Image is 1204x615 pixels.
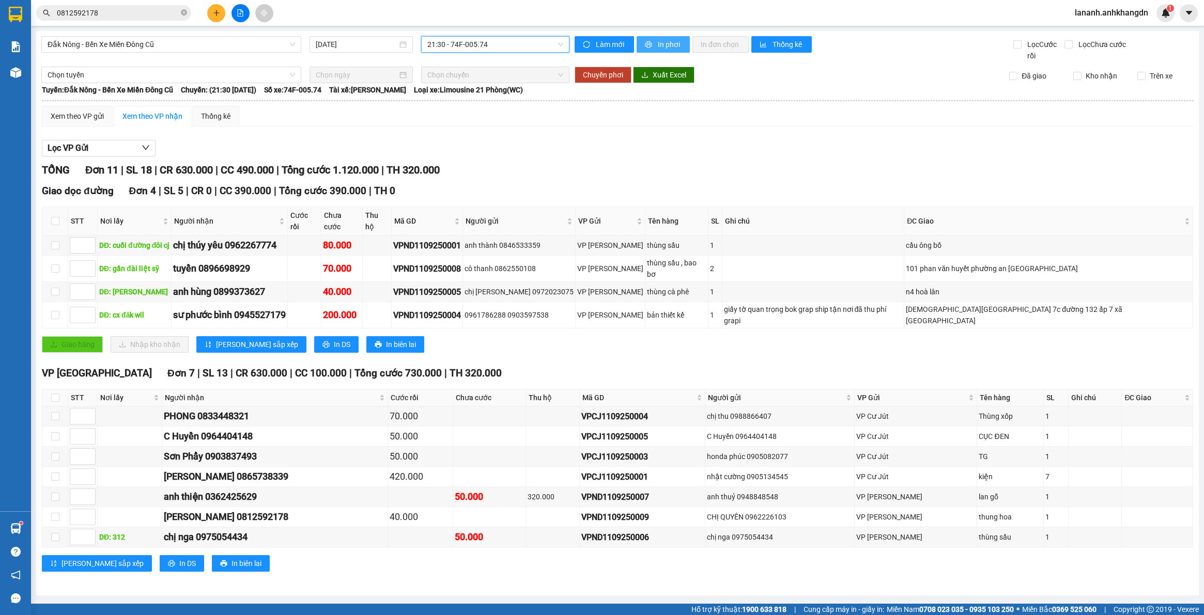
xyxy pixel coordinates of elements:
[42,367,152,379] span: VP [GEOGRAPHIC_DATA]
[1045,531,1067,543] div: 1
[1045,511,1067,523] div: 1
[855,527,978,547] td: VP Nam Dong
[68,207,98,235] th: STT
[321,207,363,235] th: Chưa cước
[465,263,574,274] div: cô thanh 0862550108
[99,309,169,321] div: DĐ: cx đăk wil
[392,235,463,256] td: VPND1109250001
[164,469,386,484] div: [PERSON_NAME] 0865738339
[906,240,1191,251] div: cầu ông bố
[581,470,703,483] div: VPCJ1109250001
[215,164,218,176] span: |
[1045,491,1067,502] div: 1
[724,304,903,326] div: giấy tờ quan trọng bok grap ship tận nơi đã thu phí grapi
[692,36,749,53] button: In đơn chọn
[773,39,804,50] span: Thống kê
[1168,5,1172,12] span: 1
[323,285,361,299] div: 40.000
[466,215,565,227] span: Người gửi
[11,570,21,580] span: notification
[181,9,187,15] span: close-circle
[20,522,23,525] sup: 1
[111,336,189,353] button: downloadNhập kho nhận
[455,530,524,544] div: 50.000
[165,392,377,403] span: Người nhận
[1045,431,1067,442] div: 1
[316,39,397,50] input: 11/09/2025
[576,256,645,282] td: VP Nam Dong
[979,471,1042,482] div: kiện
[160,164,213,176] span: CR 630.000
[264,84,321,96] span: Số xe: 74F-005.74
[1124,392,1182,403] span: ĐC Giao
[164,530,386,544] div: chị nga 0975054434
[856,531,976,543] div: VP [PERSON_NAME]
[388,389,454,406] th: Cước rồi
[580,467,705,487] td: VPCJ1109250001
[575,36,634,53] button: syncLàm mới
[1147,606,1154,613] span: copyright
[230,367,233,379] span: |
[100,215,161,227] span: Nơi lấy
[167,367,195,379] span: Đơn 7
[979,511,1042,523] div: thung hoa
[760,41,768,49] span: bar-chart
[1067,6,1156,19] span: lananh.anhkhangdn
[10,67,21,78] img: warehouse-icon
[354,367,442,379] span: Tổng cước 730.000
[61,558,144,569] span: [PERSON_NAME] sắp xếp
[390,409,452,423] div: 70.000
[641,71,649,80] span: download
[42,555,152,572] button: sort-ascending[PERSON_NAME] sắp xếp
[1044,389,1069,406] th: SL
[329,84,406,96] span: Tài xế: [PERSON_NAME]
[197,367,200,379] span: |
[1074,39,1128,50] span: Lọc Chưa cước
[390,429,452,444] div: 50.000
[427,37,563,52] span: 21:30 - 74F-005.74
[647,257,706,280] div: thùng sầu , bao bơ
[581,531,703,544] div: VPND1109250006
[205,341,212,349] span: sort-ascending
[580,427,705,447] td: VPCJ1109250005
[855,406,978,427] td: VP Cư Jút
[583,41,592,49] span: sync
[322,341,330,349] span: printer
[707,491,853,502] div: anh thuỷ 0948848548
[42,140,156,156] button: Lọc VP Gửi
[100,392,151,403] span: Nơi lấy
[581,491,703,503] div: VPND1109250007
[390,449,452,464] div: 50.000
[366,336,424,353] button: printerIn biên lai
[390,510,452,524] div: 40.000
[444,367,447,379] span: |
[710,240,720,251] div: 1
[392,256,463,282] td: VPND1109250008
[220,560,227,568] span: printer
[213,9,220,17] span: plus
[323,261,361,276] div: 70.000
[369,185,372,197] span: |
[237,9,244,17] span: file-add
[577,240,643,251] div: VP [PERSON_NAME]
[173,238,286,253] div: chị thúy yêu 0962267774
[453,389,526,406] th: Chưa cước
[394,215,452,227] span: Mã GD
[658,39,682,50] span: In phơi
[43,9,50,17] span: search
[42,336,103,353] button: uploadGiao hàng
[856,511,976,523] div: VP [PERSON_NAME]
[691,604,786,615] span: Hỗ trợ kỹ thuật:
[276,164,279,176] span: |
[126,164,152,176] span: SL 18
[887,604,1014,615] span: Miền Nam
[1022,604,1097,615] span: Miền Bắc
[374,185,395,197] span: TH 0
[295,367,347,379] span: CC 100.000
[393,286,461,298] div: VPND1109250005
[710,309,720,321] div: 1
[181,8,187,18] span: close-circle
[979,431,1042,442] div: CỤC ĐEN
[1161,8,1170,18] img: icon-new-feature
[99,531,160,543] div: DĐ: 312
